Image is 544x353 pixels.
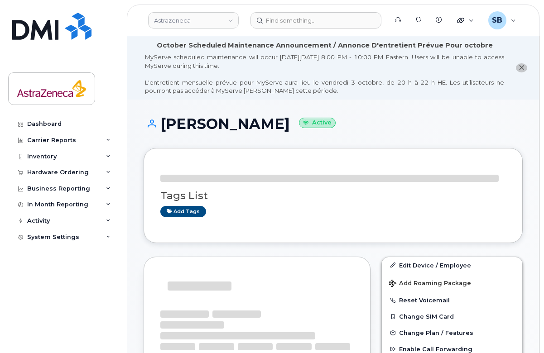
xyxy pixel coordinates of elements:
small: Active [299,118,336,128]
button: Reset Voicemail [382,292,522,308]
span: Add Roaming Package [389,280,471,288]
div: October Scheduled Maintenance Announcement / Annonce D'entretient Prévue Pour octobre [157,41,493,50]
span: Enable Call Forwarding [399,346,472,353]
a: Edit Device / Employee [382,257,522,273]
span: Change Plan / Features [399,329,473,336]
div: MyServe scheduled maintenance will occur [DATE][DATE] 8:00 PM - 10:00 PM Eastern. Users will be u... [145,53,504,95]
button: Change Plan / Features [382,324,522,341]
h1: [PERSON_NAME] [144,116,523,132]
h3: Tags List [160,190,506,201]
button: Change SIM Card [382,308,522,324]
button: Add Roaming Package [382,273,522,292]
a: Add tags [160,206,206,217]
button: close notification [516,63,527,73]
